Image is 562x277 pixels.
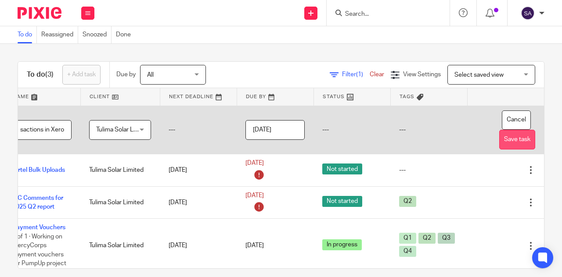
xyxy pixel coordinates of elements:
[160,106,237,154] td: ---
[18,26,37,43] a: To do
[18,7,61,19] img: Pixie
[502,110,531,130] button: Cancel
[399,196,416,207] span: Q2
[41,26,78,43] a: Reassigned
[12,224,65,231] a: Payment Vouchers
[80,219,160,273] td: Tulima Solar Limited
[344,11,423,18] input: Search
[399,233,416,244] span: Q1
[399,166,458,174] div: ---
[27,70,54,79] h1: To do
[147,72,154,78] span: All
[116,26,135,43] a: Done
[45,71,54,78] span: (3)
[499,130,535,149] button: Save task
[322,163,362,174] span: Not started
[12,120,72,140] input: Task name
[342,71,370,78] span: Filter
[313,106,390,154] td: ---
[322,239,362,250] span: In progress
[454,72,504,78] span: Select saved view
[245,160,264,166] span: [DATE]
[356,71,363,78] span: (1)
[245,192,264,199] span: [DATE]
[80,186,160,219] td: Tulima Solar Limited
[116,70,136,79] p: Due by
[62,65,101,85] a: + Add task
[370,71,384,78] a: Clear
[245,243,264,249] span: [DATE]
[521,6,535,20] img: svg%3E
[12,195,63,210] a: MC Comments for 2025 Q2 report
[400,94,414,99] span: Tags
[12,167,65,173] a: Airtel Bulk Uploads
[160,186,237,219] td: [DATE]
[160,219,237,273] td: [DATE]
[96,127,151,133] span: Tulima Solar Limited
[399,246,416,257] span: Q4
[12,234,66,267] span: 0 of 1 · Working on MercyCorps payment vouchers for PumpUp project
[438,233,455,244] span: Q3
[390,106,467,154] td: ---
[160,154,237,187] td: [DATE]
[403,71,441,78] span: View Settings
[418,233,436,244] span: Q2
[245,120,305,140] input: Pick a date
[322,196,362,207] span: Not started
[83,26,112,43] a: Snoozed
[80,154,160,187] td: Tulima Solar Limited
